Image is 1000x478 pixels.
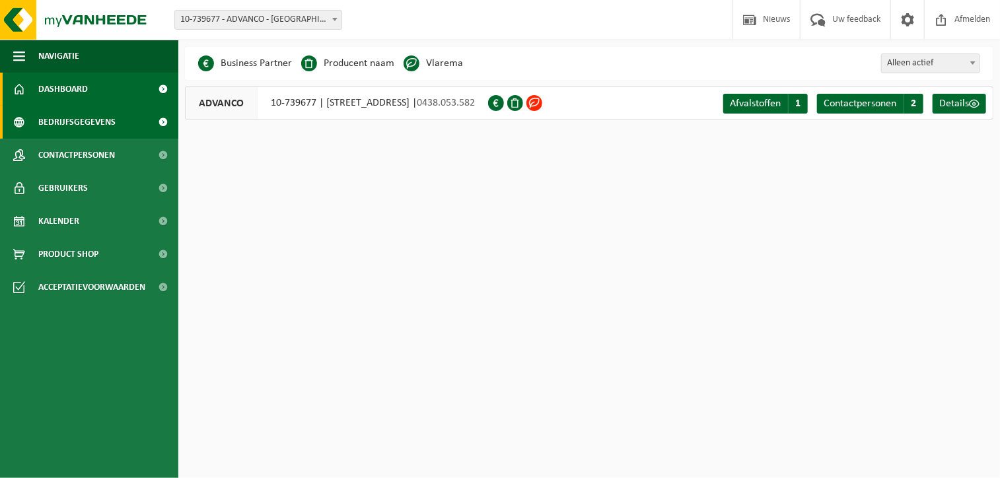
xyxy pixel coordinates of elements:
span: 1 [788,94,808,114]
span: 2 [904,94,923,114]
span: Contactpersonen [38,139,115,172]
li: Vlarema [404,53,463,73]
span: Acceptatievoorwaarden [38,271,145,304]
a: Contactpersonen 2 [817,94,923,114]
li: Producent naam [301,53,394,73]
span: Navigatie [38,40,79,73]
span: ADVANCO [186,87,258,119]
span: 0438.053.582 [417,98,475,108]
span: Contactpersonen [824,98,896,109]
span: Details [939,98,969,109]
span: Kalender [38,205,79,238]
span: Gebruikers [38,172,88,205]
a: Afvalstoffen 1 [723,94,808,114]
span: 10-739677 - ADVANCO - OUDENAARDE [175,11,341,29]
span: Alleen actief [881,53,980,73]
span: Dashboard [38,73,88,106]
span: Bedrijfsgegevens [38,106,116,139]
li: Business Partner [198,53,292,73]
span: Alleen actief [882,54,980,73]
span: Afvalstoffen [730,98,781,109]
div: 10-739677 | [STREET_ADDRESS] | [185,86,488,119]
a: Details [933,94,986,114]
span: Product Shop [38,238,98,271]
span: 10-739677 - ADVANCO - OUDENAARDE [174,10,342,30]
